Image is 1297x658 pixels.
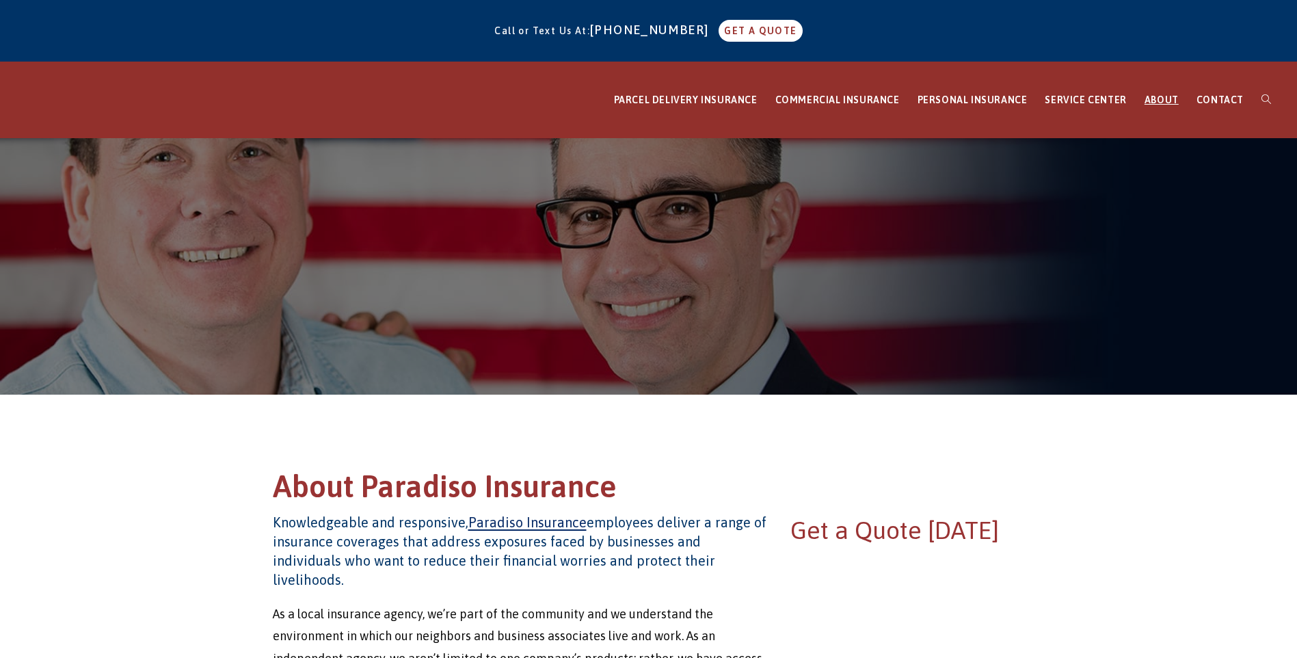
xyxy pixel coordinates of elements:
a: SERVICE CENTER [1036,62,1135,138]
h2: Get a Quote [DATE] [790,513,1025,547]
a: PERSONAL INSURANCE [909,62,1037,138]
h4: Knowledgeable and responsive, employees deliver a range of insurance coverages that address expos... [273,513,767,590]
span: Call or Text Us At: [494,25,590,36]
a: COMMERCIAL INSURANCE [766,62,909,138]
a: GET A QUOTE [719,20,802,42]
span: COMMERCIAL INSURANCE [775,94,900,105]
span: PERSONAL INSURANCE [918,94,1028,105]
a: Paradiso Insurance [468,514,587,530]
h1: About Paradiso Insurance [273,466,1025,514]
span: PARCEL DELIVERY INSURANCE [614,94,758,105]
span: CONTACT [1196,94,1244,105]
a: ABOUT [1136,62,1188,138]
img: Paradiso Insurance [41,72,191,113]
span: ABOUT [1145,94,1179,105]
span: SERVICE CENTER [1045,94,1126,105]
a: PARCEL DELIVERY INSURANCE [605,62,766,138]
a: CONTACT [1188,62,1253,138]
a: [PHONE_NUMBER] [590,23,716,37]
